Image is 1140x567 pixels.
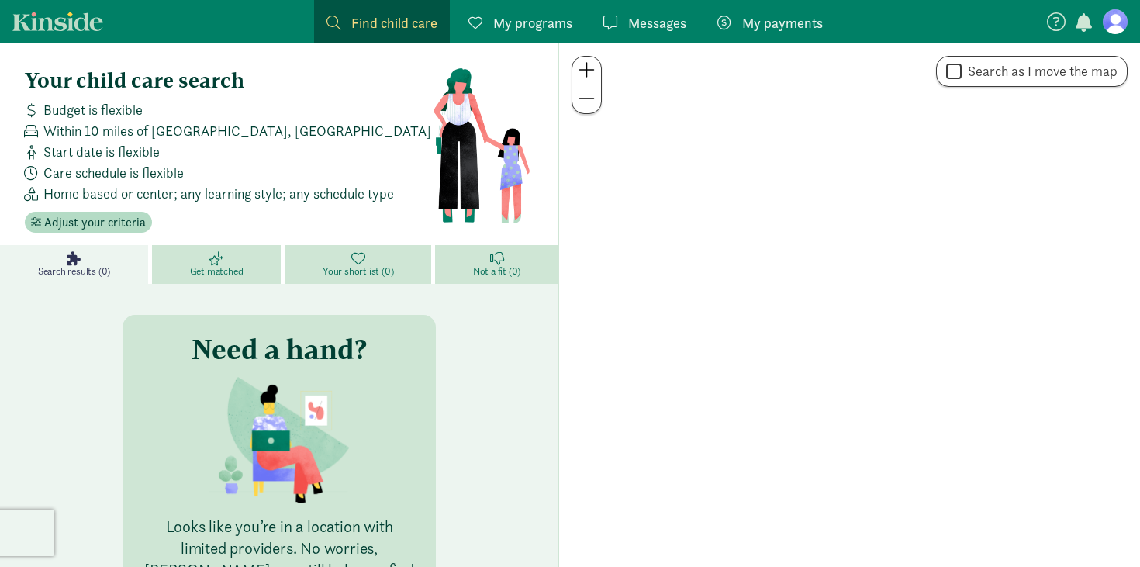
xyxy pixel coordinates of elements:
[25,68,432,93] h4: Your child care search
[628,12,686,33] span: Messages
[285,245,435,284] a: Your shortlist (0)
[493,12,572,33] span: My programs
[25,212,152,233] button: Adjust your criteria
[12,12,103,31] a: Kinside
[43,141,160,162] span: Start date is flexible
[323,265,393,278] span: Your shortlist (0)
[742,12,823,33] span: My payments
[435,245,558,284] a: Not a fit (0)
[43,162,184,183] span: Care schedule is flexible
[44,213,146,232] span: Adjust your criteria
[43,183,394,204] span: Home based or center; any learning style; any schedule type
[152,245,285,284] a: Get matched
[43,99,143,120] span: Budget is flexible
[192,334,367,365] h3: Need a hand?
[190,265,244,278] span: Get matched
[38,265,110,278] span: Search results (0)
[351,12,437,33] span: Find child care
[473,265,520,278] span: Not a fit (0)
[962,62,1118,81] label: Search as I move the map
[43,120,431,141] span: Within 10 miles of [GEOGRAPHIC_DATA], [GEOGRAPHIC_DATA]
